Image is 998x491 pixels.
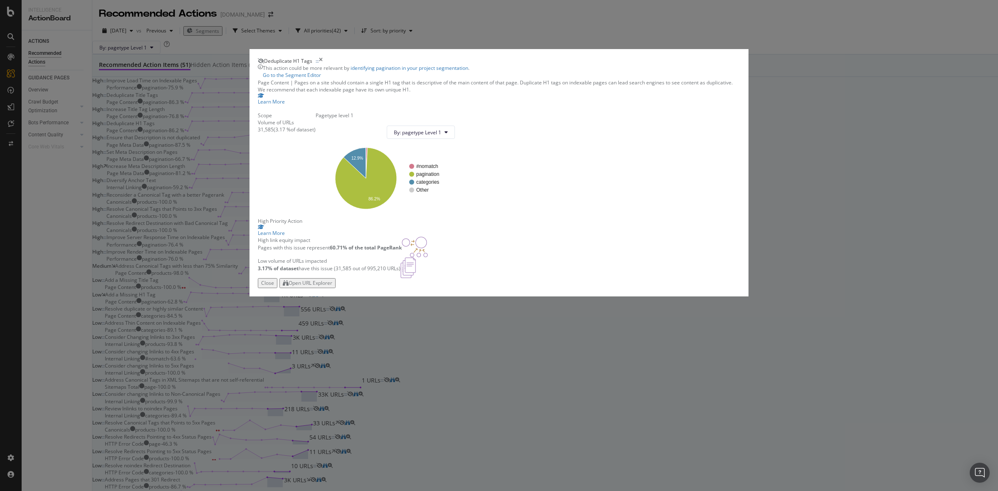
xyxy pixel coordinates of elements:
[258,265,400,272] p: have this issue (31,585 out of 995,210 URLs)
[261,279,274,286] div: Close
[316,112,462,119] div: Pagetype level 1
[289,279,332,286] div: Open URL Explorer
[258,244,402,251] p: Pages with this issue represent
[290,79,293,86] span: |
[258,126,274,133] div: 31,585
[322,146,455,211] svg: A chart.
[249,49,748,296] div: modal
[258,112,316,119] div: Scope
[258,217,302,225] span: High Priority Action
[400,257,416,278] img: e5DMFwAAAABJRU5ErkJggg==
[368,197,380,201] text: 86.2%
[274,126,316,133] div: ( 3.17 % of dataset )
[258,79,740,93] div: Pages on a site should contain a single H1 tag that is descriptive of the main content of that pa...
[263,72,321,79] a: Go to the Segment Editor
[387,126,455,139] button: By: pagetype Level 1
[258,265,299,272] strong: 3.17% of dataset
[970,463,990,483] div: Open Intercom Messenger
[416,179,439,185] text: categories
[351,64,468,72] a: identifying pagination in your project segmentation
[402,237,428,257] img: DDxVyA23.png
[264,57,312,64] span: Deduplicate H1 Tags
[416,171,439,177] text: pagination
[279,278,336,288] button: Open URL Explorer
[319,57,323,64] div: times
[416,163,438,169] text: #nomatch
[258,119,316,126] div: Volume of URLs
[258,93,285,105] a: Learn More
[258,229,740,237] div: Learn More
[258,237,402,244] div: High link equity impact
[351,156,363,160] text: 12.9%
[258,225,740,237] a: Learn More
[316,60,319,63] img: Equal
[394,129,441,136] span: By: pagetype Level 1
[258,64,740,79] div: info banner
[263,64,469,79] div: This action could be more relevant by .
[258,278,277,288] button: Close
[258,79,289,86] span: Page Content
[258,257,400,264] div: Low volume of URLs impacted
[330,244,402,251] strong: 60.71% of the total PageRank
[258,59,264,64] div: eye-slash
[258,98,285,105] div: Learn More
[416,187,429,193] text: Other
